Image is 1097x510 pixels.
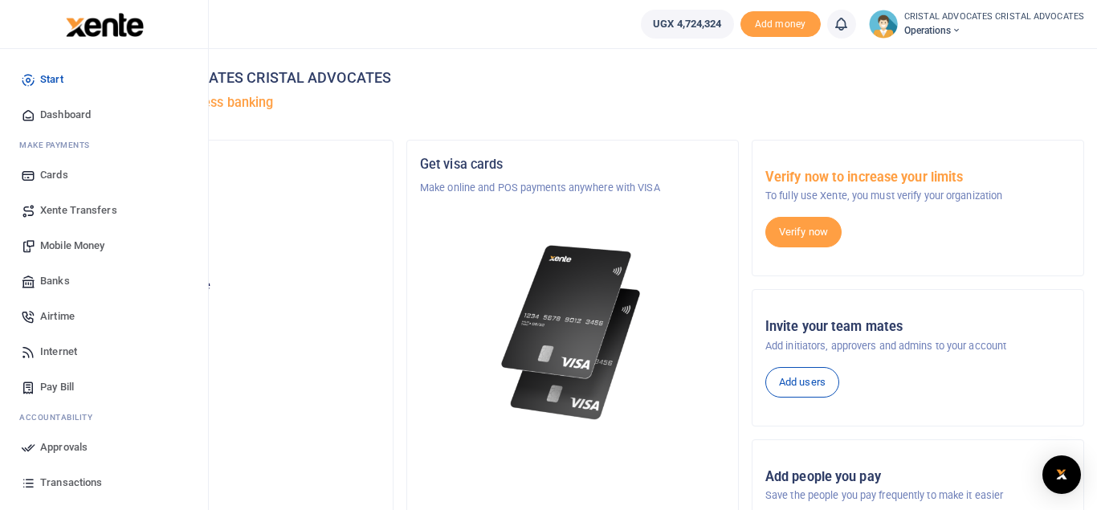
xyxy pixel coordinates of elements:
[40,308,75,324] span: Airtime
[40,202,117,218] span: Xente Transfers
[40,238,104,254] span: Mobile Money
[75,218,380,235] h5: Account
[740,11,821,38] li: Toup your wallet
[13,430,195,465] a: Approvals
[1042,455,1081,494] div: Open Intercom Messenger
[420,180,725,196] p: Make online and POS payments anywhere with VISA
[61,95,1084,111] h5: Welcome to better business banking
[75,298,380,314] h5: UGX 4,724,324
[765,469,1070,485] h5: Add people you pay
[765,169,1070,186] h5: Verify now to increase your limits
[40,344,77,360] span: Internet
[13,62,195,97] a: Start
[13,334,195,369] a: Internet
[75,278,380,294] p: Your current account balance
[75,180,380,196] p: CRISTAL ADVOCATES
[75,243,380,259] p: Operations
[13,157,195,193] a: Cards
[740,11,821,38] span: Add money
[40,167,68,183] span: Cards
[40,273,70,289] span: Banks
[869,10,1085,39] a: profile-user CRISTAL ADVOCATES CRISTAL ADVOCATES Operations
[13,299,195,334] a: Airtime
[765,367,839,398] a: Add users
[634,10,740,39] li: Wallet ballance
[64,18,144,30] a: logo-small logo-large logo-large
[904,23,1085,38] span: Operations
[13,97,195,133] a: Dashboard
[13,228,195,263] a: Mobile Money
[496,235,649,430] img: xente-_physical_cards.png
[13,405,195,430] li: Ac
[75,157,380,173] h5: Organization
[420,157,725,173] h5: Get visa cards
[765,338,1070,354] p: Add initiators, approvers and admins to your account
[13,369,195,405] a: Pay Bill
[641,10,733,39] a: UGX 4,724,324
[40,71,63,88] span: Start
[31,411,92,423] span: countability
[765,188,1070,204] p: To fully use Xente, you must verify your organization
[653,16,721,32] span: UGX 4,724,324
[61,69,1084,87] h4: Hello CRISTAL ADVOCATES CRISTAL ADVOCATES
[869,10,898,39] img: profile-user
[904,10,1085,24] small: CRISTAL ADVOCATES CRISTAL ADVOCATES
[40,107,91,123] span: Dashboard
[40,439,88,455] span: Approvals
[13,263,195,299] a: Banks
[765,488,1070,504] p: Save the people you pay frequently to make it easier
[27,139,90,151] span: ake Payments
[13,133,195,157] li: M
[740,17,821,29] a: Add money
[40,379,74,395] span: Pay Bill
[13,193,195,228] a: Xente Transfers
[66,13,144,37] img: logo-large
[40,475,102,491] span: Transactions
[765,319,1070,335] h5: Invite your team mates
[765,217,842,247] a: Verify now
[13,465,195,500] a: Transactions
